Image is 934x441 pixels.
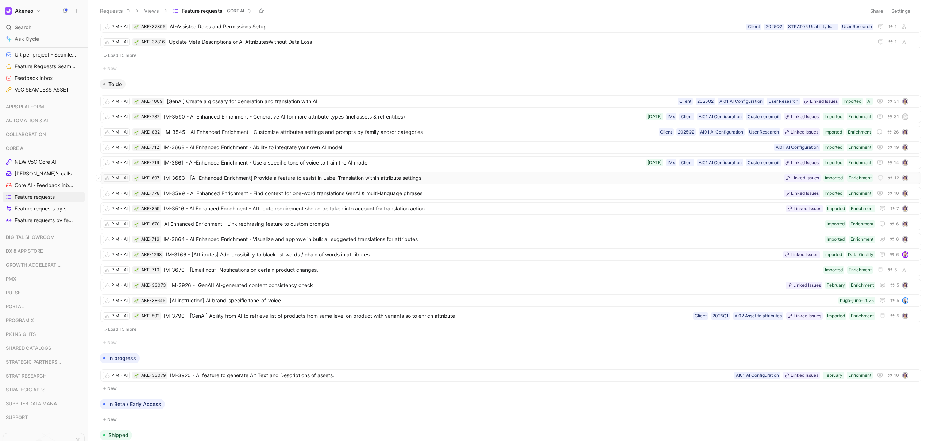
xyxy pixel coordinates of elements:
div: PIM - AI [111,128,128,136]
span: 5 [896,283,899,287]
div: 🌱 [134,160,139,165]
div: Linked Issues [791,128,818,136]
div: STRAT RESEARCH [3,370,85,381]
img: avatar [903,160,908,165]
button: 🌱 [134,313,139,318]
button: 🌱 [134,175,139,181]
div: Client [660,128,672,136]
button: 12 [886,174,900,182]
span: 26 [894,130,899,134]
a: PIM - AI🌱AKE-832IM-3545 - AI Enhanced Enrichment - Customize attributes settings and prompts by f... [100,126,921,138]
div: Enrichment [848,113,871,120]
a: PIM - AI🌱AKE-670AI Enhanced Enrichment - Link rephrasing feature to custom promptsEnrichmentImpor... [100,218,921,230]
div: AI01 AI Configuration [736,372,779,379]
a: PIM - AI🌱AKE-33079IM-3920 - AI feature to generate Alt Text and Descriptions of assets.Enrichment... [100,369,921,382]
div: PIM - AI [111,159,128,166]
span: [AI instruction] AI brand-specific tone-of-voice [170,296,835,305]
div: February [827,282,845,289]
div: 2025Q2 [697,98,714,105]
img: 🌱 [134,40,139,45]
button: 10 [886,371,900,379]
button: 🌱 [134,298,139,303]
button: 5 [888,281,900,289]
img: avatar [903,298,908,303]
span: Feature requests by feature [15,217,75,224]
div: AKE-1298 [141,251,162,258]
button: 🌱 [134,129,139,135]
span: APPS PLATFORM [6,103,44,110]
span: 1 [895,40,897,44]
div: [DATE] [648,113,662,120]
button: 🌱 [134,237,139,242]
div: Imported [824,251,842,258]
div: PIM - AI [111,23,128,30]
div: Imported [825,190,842,197]
span: [GenAI] Create a glossary for generation and translation with AI [167,97,675,106]
button: 5 [888,312,900,320]
button: Feature requestsCORE AI [170,5,255,16]
div: STRATEGIC PARTNERSHIP [3,356,85,367]
div: PIM - AI [111,297,128,304]
div: Imported [825,113,842,120]
div: Imported [825,266,843,274]
div: AI01 AI Configuration [699,113,742,120]
h1: Akeneo [15,8,33,14]
span: 1 [895,24,897,29]
img: avatar [903,237,908,242]
a: PIM - AI🌱AKE-710IM-3670 - [Email notif] Notifications on certain product changes.EnrichmentImported5 [100,264,921,276]
div: Imported [827,220,845,228]
div: AKE-33079 [141,372,166,379]
span: PMX [6,275,16,282]
img: 🌱 [134,314,139,318]
div: PIM - AI [111,372,128,379]
div: Imported [824,128,842,136]
button: Share [867,6,887,16]
span: Update Meta Descriptions or AI AttributesWithout Data Loss [169,38,871,46]
div: COLLABORATION [3,129,85,140]
div: Imported [825,159,842,166]
span: 19 [894,145,899,150]
div: hugo-june-2025 [840,297,874,304]
div: PIM - AI [111,98,128,105]
a: PIM - AI🌱AKE-1009[GenAI] Create a glossary for generation and translation with AIAIImportedLinked... [100,95,921,108]
div: Linked Issues [794,312,821,320]
img: 🌱 [134,130,139,135]
button: 🌱 [134,99,139,104]
div: User Research [842,23,872,30]
div: PIM - AI [111,266,128,274]
div: PIM - AI [111,144,128,151]
div: GROWTH ACCELERATION [3,259,85,270]
div: DX & APP STORE [3,245,85,256]
div: 🌱 [134,267,139,272]
button: 🌱 [134,221,139,227]
span: 31 [894,115,899,119]
span: CORE AI [6,144,25,152]
span: To do [108,81,122,88]
div: AI01 AI Configuration [700,128,743,136]
div: M [903,114,908,119]
div: Client [695,312,707,320]
span: 5 [896,298,899,303]
div: AI [867,98,871,105]
button: 🌱 [134,283,139,288]
div: 🌱 [134,24,139,29]
span: In progress [108,355,136,362]
img: avatar [903,221,908,227]
span: 31 [894,99,899,104]
a: PIM - AI🌱AKE-37805AI-Assisted Roles and Permissions SetupUser ResearchSTRAT05 Usability Issues202... [100,20,921,33]
span: IM-3516 - AI Enhanced Enrichment - Attribute requirement should be taken into account for transla... [164,204,783,213]
span: IM-3166 - [Attributes] Add possibility to black list words / chain of words in attributes [166,250,780,259]
button: 6 [888,235,900,243]
div: PROGRAM X [3,315,85,326]
div: Linked Issues [791,190,819,197]
img: 🌱 [134,299,139,303]
button: 🌱 [134,206,139,211]
div: PORTAL [3,301,85,312]
div: AKE-716 [141,236,159,243]
div: Imported [827,236,845,243]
